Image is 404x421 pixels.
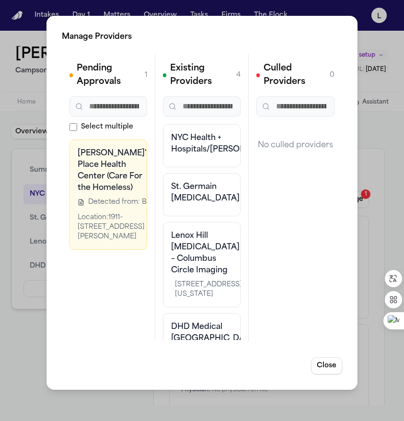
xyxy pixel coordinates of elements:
span: Detected from: BLOB [88,198,161,207]
input: Select multiple [69,123,77,131]
h3: St. Germain [MEDICAL_DATA] [171,181,232,204]
button: Close [311,357,342,374]
span: 0 [330,70,335,80]
span: 4 [236,70,241,80]
h2: Existing Providers [170,62,236,89]
h3: DHD Medical [GEOGRAPHIC_DATA] [171,321,232,344]
span: 1 [145,70,147,80]
span: [STREET_ADDRESS][US_STATE] [175,280,242,299]
h3: Lenox Hill [MEDICAL_DATA] – Columbus Circle Imaging [171,230,232,276]
div: Location: 1911–[STREET_ADDRESS][PERSON_NAME] [78,213,188,242]
span: Select multiple [81,122,133,132]
h3: NYC Health + Hospitals/[PERSON_NAME] [171,132,232,155]
h2: Pending Approvals [77,62,145,89]
h2: Manage Providers [62,31,342,43]
h2: Culled Providers [264,62,330,89]
div: No culled providers [256,124,335,166]
h3: [PERSON_NAME]'s Place Health Center (Care For the Homeless) [78,148,150,194]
